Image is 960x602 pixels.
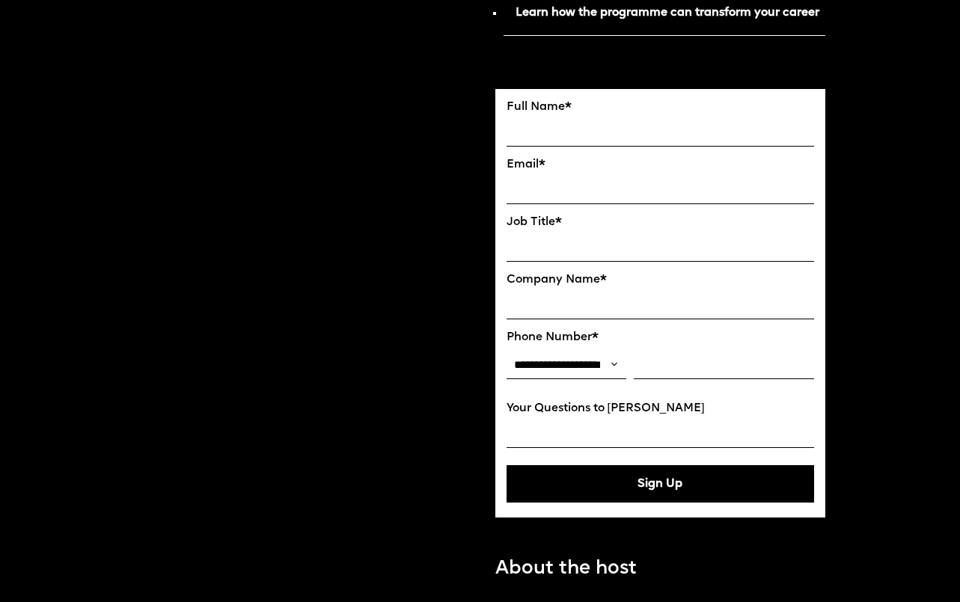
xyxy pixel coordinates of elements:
label: Your Questions to [PERSON_NAME] [507,402,815,415]
label: Company Name [507,273,815,286]
label: Phone Number [507,331,815,344]
label: Full Name [507,100,815,114]
strong: Learn how the programme can transform your career [516,7,819,19]
label: Email [507,158,815,171]
label: Job Title [507,215,815,229]
button: Sign Up [507,465,815,503]
p: About the host [495,555,637,583]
